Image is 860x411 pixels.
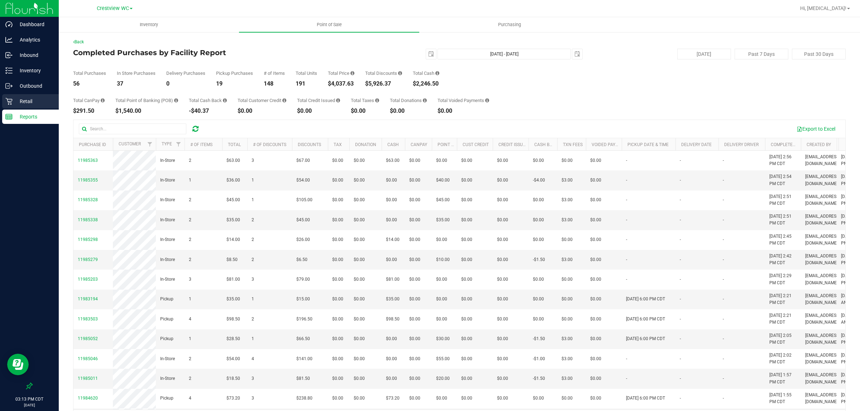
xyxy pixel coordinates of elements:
[189,108,227,114] div: -$40.37
[461,217,472,223] span: $0.00
[226,296,240,303] span: $35.00
[297,108,340,114] div: $0.00
[189,177,191,184] span: 1
[296,157,310,164] span: $67.00
[792,49,846,59] button: Past 30 Days
[769,272,797,286] span: [DATE] 2:29 PM CDT
[189,316,191,323] span: 4
[386,276,400,283] span: $81.00
[769,173,797,187] span: [DATE] 2:54 PM CDT
[409,236,420,243] span: $0.00
[572,49,582,59] span: select
[461,197,472,203] span: $0.00
[296,316,312,323] span: $196.50
[680,157,681,164] span: -
[805,213,840,227] span: [EMAIL_ADDRESS][DOMAIN_NAME]
[436,157,447,164] span: $0.00
[409,177,420,184] span: $0.00
[253,142,286,147] a: # of Discounts
[805,312,840,326] span: [EMAIL_ADDRESS][DOMAIN_NAME]
[409,217,420,223] span: $0.00
[264,81,285,87] div: 148
[723,256,724,263] span: -
[681,142,712,147] a: Delivery Date
[354,177,365,184] span: $0.00
[411,142,427,147] a: CanPay
[680,177,681,184] span: -
[398,71,402,76] i: Sum of the discount values applied to the all purchases in the date range.
[332,256,343,263] span: $0.00
[592,142,627,147] a: Voided Payment
[680,197,681,203] span: -
[590,296,601,303] span: $0.00
[723,197,724,203] span: -
[160,276,175,283] span: In-Store
[627,142,669,147] a: Pickup Date & Time
[307,21,352,28] span: Point of Sale
[680,217,681,223] span: -
[7,354,29,375] iframe: Resource center
[13,51,56,59] p: Inbound
[117,71,156,76] div: In Store Purchases
[409,197,420,203] span: $0.00
[296,71,317,76] div: Total Units
[78,178,98,183] span: 11985355
[805,193,840,207] span: [EMAIL_ADDRESS][DOMAIN_NAME]
[562,157,573,164] span: $0.00
[226,236,240,243] span: $14.00
[354,157,365,164] span: $0.00
[626,256,627,263] span: -
[223,98,227,103] i: Sum of the cash-back amounts from rounded-up electronic payments for all purchases in the date ra...
[296,236,310,243] span: $26.00
[680,256,681,263] span: -
[351,98,379,103] div: Total Taxes
[562,177,573,184] span: $3.00
[226,256,238,263] span: $8.50
[354,276,365,283] span: $0.00
[590,177,601,184] span: $0.00
[769,312,797,326] span: [DATE] 2:21 PM CDT
[805,233,840,247] span: [EMAIL_ADDRESS][DOMAIN_NAME]
[680,296,681,303] span: -
[189,276,191,283] span: 3
[626,236,627,243] span: -
[626,177,627,184] span: -
[563,142,583,147] a: Txn Fees
[769,233,797,247] span: [DATE] 2:45 PM CDT
[723,236,724,243] span: -
[723,157,724,164] span: -
[239,17,419,32] a: Point of Sale
[390,98,427,103] div: Total Donations
[13,66,56,75] p: Inventory
[5,67,13,74] inline-svg: Inventory
[328,81,354,87] div: $4,037.63
[216,81,253,87] div: 19
[805,253,840,266] span: [EMAIL_ADDRESS][DOMAIN_NAME]
[97,5,129,11] span: Crestview WC
[144,138,156,150] a: Filter
[59,17,239,32] a: Inventory
[226,197,240,203] span: $45.00
[252,197,254,203] span: 1
[73,71,106,76] div: Total Purchases
[485,98,489,103] i: Sum of all voided payment transaction amounts, excluding tips and transaction fees, for all purch...
[805,154,840,167] span: [EMAIL_ADDRESS][DOMAIN_NAME]
[533,256,545,263] span: -$1.50
[226,157,240,164] span: $63.00
[332,157,343,164] span: $0.00
[409,296,420,303] span: $0.00
[73,49,331,57] h4: Completed Purchases by Facility Report
[252,177,254,184] span: 1
[13,82,56,90] p: Outbound
[13,97,56,106] p: Retail
[189,197,191,203] span: 2
[436,256,450,263] span: $10.00
[160,236,175,243] span: In-Store
[189,256,191,263] span: 2
[590,157,601,164] span: $0.00
[413,81,439,87] div: $2,246.50
[297,98,340,103] div: Total Credit Issued
[807,142,831,147] a: Created By
[73,108,105,114] div: $291.50
[78,396,98,401] span: 11984620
